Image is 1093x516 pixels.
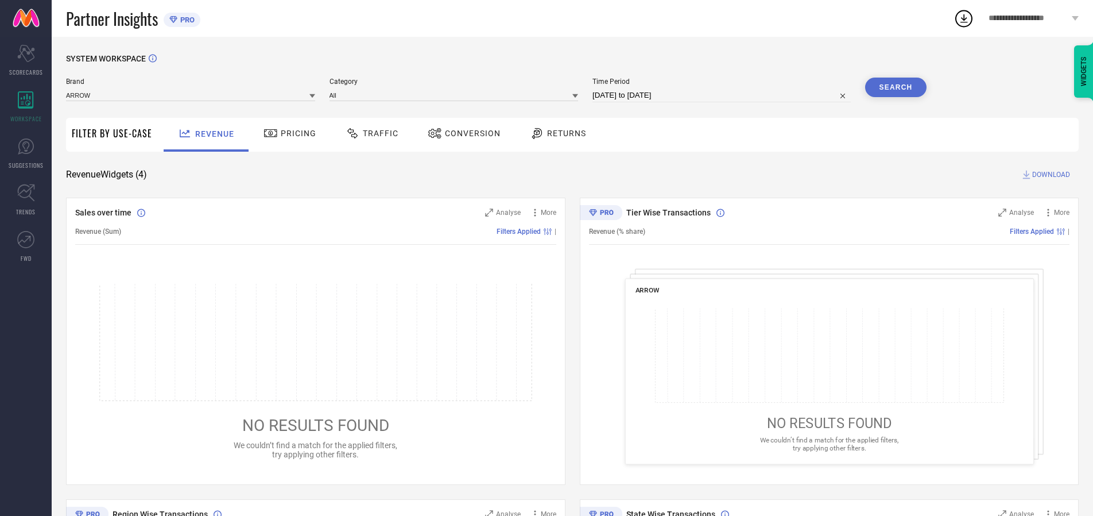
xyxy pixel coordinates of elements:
[954,8,974,29] div: Open download list
[998,209,1006,217] svg: Zoom
[626,208,711,217] span: Tier Wise Transactions
[1032,169,1070,180] span: DOWNLOAD
[72,126,152,140] span: Filter By Use-Case
[1009,209,1034,217] span: Analyse
[330,78,579,86] span: Category
[281,129,316,138] span: Pricing
[759,436,898,452] span: We couldn’t find a match for the applied filters, try applying other filters.
[10,114,42,123] span: WORKSPACE
[177,16,195,24] span: PRO
[635,286,659,294] span: ARROW
[592,88,851,102] input: Select time period
[589,228,645,236] span: Revenue (% share)
[16,207,36,216] span: TRENDS
[496,209,521,217] span: Analyse
[541,209,556,217] span: More
[555,228,556,236] span: |
[1010,228,1054,236] span: Filters Applied
[445,129,501,138] span: Conversion
[21,254,32,263] span: FWD
[75,208,131,217] span: Sales over time
[234,441,397,459] span: We couldn’t find a match for the applied filters, try applying other filters.
[592,78,851,86] span: Time Period
[75,228,121,236] span: Revenue (Sum)
[497,228,541,236] span: Filters Applied
[9,161,44,170] span: SUGGESTIONS
[766,415,892,432] span: NO RESULTS FOUND
[1054,209,1069,217] span: More
[195,129,234,138] span: Revenue
[66,169,147,180] span: Revenue Widgets ( 4 )
[66,78,315,86] span: Brand
[242,416,389,435] span: NO RESULTS FOUND
[66,54,146,63] span: SYSTEM WORKSPACE
[485,209,493,217] svg: Zoom
[66,7,158,30] span: Partner Insights
[865,78,927,97] button: Search
[363,129,398,138] span: Traffic
[547,129,586,138] span: Returns
[1068,228,1069,236] span: |
[580,205,622,222] div: Premium
[9,68,43,76] span: SCORECARDS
